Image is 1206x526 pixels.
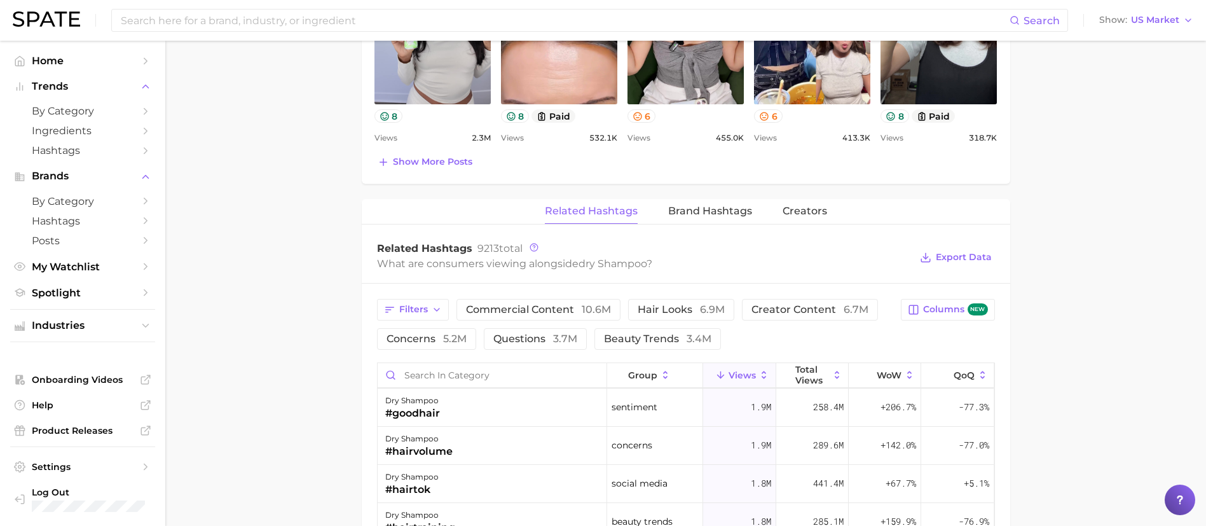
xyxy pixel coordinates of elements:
[729,370,756,380] span: Views
[612,476,668,491] span: social media
[881,109,909,123] button: 8
[32,399,134,411] span: Help
[10,457,155,476] a: Settings
[32,195,134,207] span: by Category
[703,363,776,388] button: Views
[385,431,453,446] div: dry shampoo
[385,406,440,421] div: #goodhair
[378,363,606,387] input: Search in category
[378,389,994,427] button: dry shampoo#goodhairsentiment1.9m258.4m+206.7%-77.3%
[968,303,988,315] span: new
[374,109,403,123] button: 8
[501,109,530,123] button: 8
[959,399,989,415] span: -77.3%
[10,191,155,211] a: by Category
[813,438,844,453] span: 289.6m
[881,399,916,415] span: +206.7%
[477,242,523,254] span: total
[32,487,196,498] span: Log Out
[385,393,440,408] div: dry shampoo
[10,77,155,96] button: Trends
[877,370,901,380] span: WoW
[627,109,656,123] button: 6
[32,55,134,67] span: Home
[493,334,577,344] span: questions
[10,167,155,186] button: Brands
[638,305,725,315] span: hair looks
[10,316,155,335] button: Industries
[399,304,428,315] span: Filters
[751,476,771,491] span: 1.8m
[377,255,911,272] div: What are consumers viewing alongside ?
[687,333,711,345] span: 3.4m
[921,363,994,388] button: QoQ
[472,130,491,146] span: 2.3m
[751,305,868,315] span: creator content
[10,51,155,71] a: Home
[385,508,455,523] div: dry shampoo
[378,465,994,503] button: dry shampoo#hairtoksocial media1.8m441.4m+67.7%+5.1%
[385,469,439,485] div: dry shampoo
[10,283,155,303] a: Spotlight
[844,303,868,315] span: 6.7m
[387,334,467,344] span: concerns
[1131,17,1179,24] span: US Market
[582,303,611,315] span: 10.6m
[754,130,777,146] span: Views
[1024,15,1060,27] span: Search
[10,396,155,415] a: Help
[1096,12,1196,29] button: ShowUS Market
[10,121,155,141] a: Ingredients
[374,153,476,171] button: Show more posts
[377,242,472,254] span: Related Hashtags
[32,374,134,385] span: Onboarding Videos
[668,205,752,217] span: Brand Hashtags
[377,299,449,321] button: Filters
[443,333,467,345] span: 5.2m
[754,109,783,123] button: 6
[923,303,987,315] span: Columns
[385,482,439,497] div: #hairtok
[842,130,870,146] span: 413.3k
[32,215,134,227] span: Hashtags
[10,421,155,440] a: Product Releases
[32,287,134,299] span: Spotlight
[936,252,992,263] span: Export Data
[10,101,155,121] a: by Category
[32,261,134,273] span: My Watchlist
[466,305,611,315] span: commercial content
[881,438,916,453] span: +142.0%
[385,444,453,459] div: #hairvolume
[10,231,155,251] a: Posts
[849,363,921,388] button: WoW
[553,333,577,345] span: 3.7m
[32,144,134,156] span: Hashtags
[607,363,704,388] button: group
[545,205,638,217] span: Related Hashtags
[32,170,134,182] span: Brands
[612,399,657,415] span: sentiment
[716,130,744,146] span: 455.0k
[912,109,956,123] button: paid
[700,303,725,315] span: 6.9m
[10,483,155,516] a: Log out. Currently logged in with e-mail michelle.ng@mavbeautybrands.com.
[10,257,155,277] a: My Watchlist
[374,130,397,146] span: Views
[969,130,997,146] span: 318.7k
[901,299,994,321] button: Columnsnew
[959,438,989,453] span: -77.0%
[13,11,80,27] img: SPATE
[1099,17,1127,24] span: Show
[776,363,849,388] button: Total Views
[783,205,827,217] span: Creators
[604,334,711,344] span: beauty trends
[501,130,524,146] span: Views
[531,109,575,123] button: paid
[627,130,650,146] span: Views
[813,476,844,491] span: 441.4m
[32,461,134,473] span: Settings
[32,235,134,247] span: Posts
[378,427,994,465] button: dry shampoo#hairvolumeconcerns1.9m289.6m+142.0%-77.0%
[751,438,771,453] span: 1.9m
[917,249,994,266] button: Export Data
